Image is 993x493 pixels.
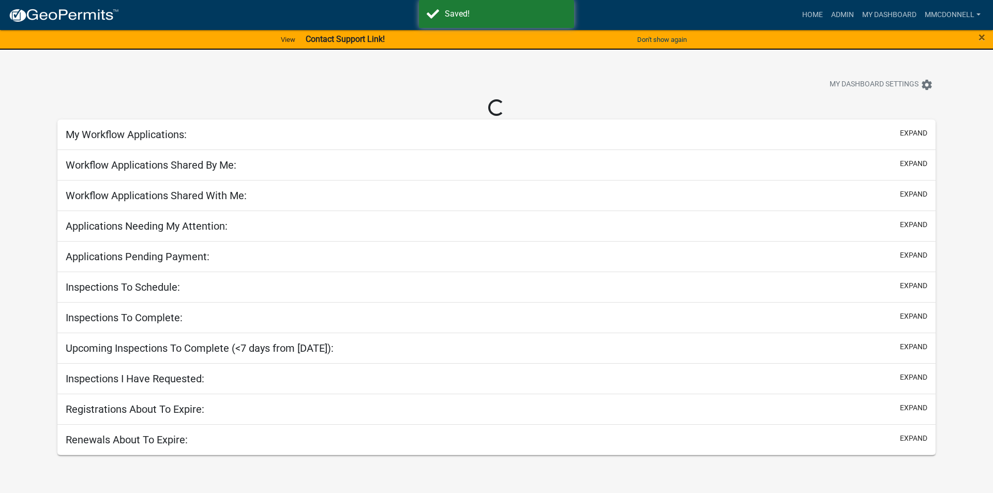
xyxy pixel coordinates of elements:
h5: Applications Pending Payment: [66,250,209,263]
i: settings [921,79,933,91]
h5: Renewals About To Expire: [66,434,188,446]
h5: Inspections I Have Requested: [66,372,204,385]
button: expand [900,280,927,291]
button: Don't show again [633,31,691,48]
a: Home [798,5,827,25]
div: Saved! [445,8,566,20]
h5: Inspections To Schedule: [66,281,180,293]
a: View [277,31,299,48]
button: expand [900,219,927,230]
button: expand [900,128,927,139]
h5: Workflow Applications Shared By Me: [66,159,236,171]
h5: Upcoming Inspections To Complete (<7 days from [DATE]): [66,342,334,354]
button: expand [900,372,927,383]
h5: Workflow Applications Shared With Me: [66,189,247,202]
button: expand [900,311,927,322]
a: mmcdonnell [921,5,985,25]
button: Close [979,31,985,43]
button: expand [900,341,927,352]
h5: Inspections To Complete: [66,311,183,324]
h5: Registrations About To Expire: [66,403,204,415]
button: My Dashboard Settingssettings [821,74,941,95]
a: Admin [827,5,858,25]
button: expand [900,189,927,200]
h5: My Workflow Applications: [66,128,187,141]
a: My Dashboard [858,5,921,25]
strong: Contact Support Link! [306,34,385,44]
span: × [979,30,985,44]
h5: Applications Needing My Attention: [66,220,228,232]
button: expand [900,250,927,261]
button: expand [900,402,927,413]
button: expand [900,433,927,444]
span: My Dashboard Settings [830,79,919,91]
button: expand [900,158,927,169]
